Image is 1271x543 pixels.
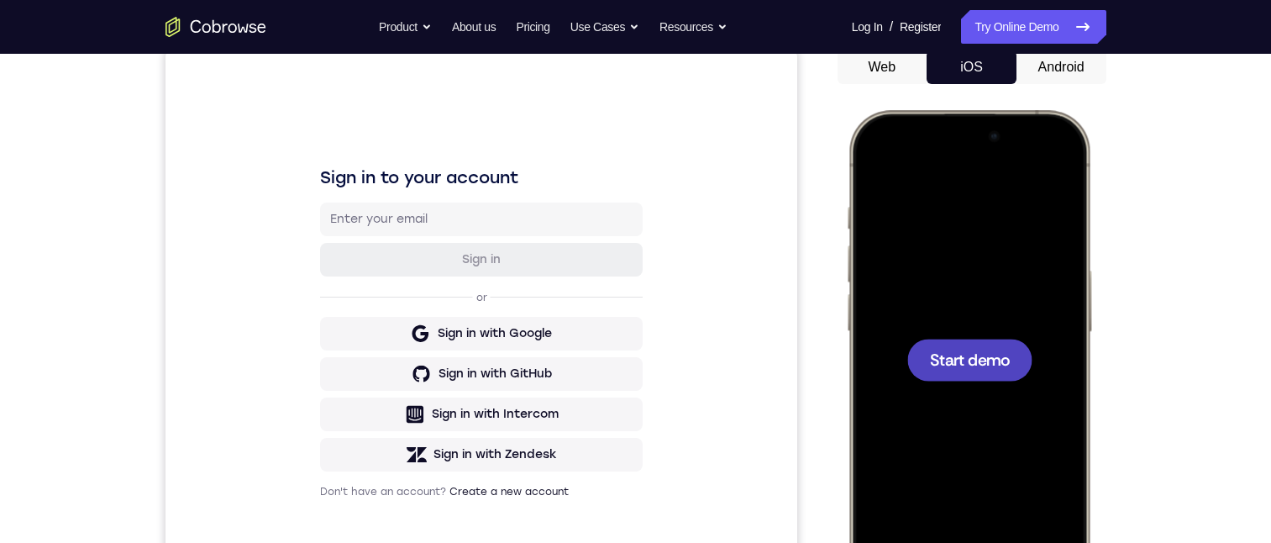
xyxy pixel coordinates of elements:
[852,10,883,44] a: Log In
[570,10,639,44] button: Use Cases
[61,229,186,271] button: Start demo
[838,50,927,84] button: Web
[516,10,549,44] a: Pricing
[84,241,164,257] span: Start demo
[268,396,391,413] div: Sign in with Zendesk
[890,17,893,37] span: /
[284,435,403,447] a: Create a new account
[900,10,941,44] a: Register
[927,50,1016,84] button: iOS
[1016,50,1106,84] button: Android
[155,347,477,381] button: Sign in with Intercom
[155,435,477,448] p: Don't have an account?
[452,10,496,44] a: About us
[155,387,477,421] button: Sign in with Zendesk
[961,10,1106,44] a: Try Online Demo
[165,17,266,37] a: Go to the home page
[155,266,477,300] button: Sign in with Google
[155,307,477,340] button: Sign in with GitHub
[659,10,727,44] button: Resources
[273,315,386,332] div: Sign in with GitHub
[272,275,386,292] div: Sign in with Google
[307,240,325,254] p: or
[266,356,393,372] div: Sign in with Intercom
[379,10,432,44] button: Product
